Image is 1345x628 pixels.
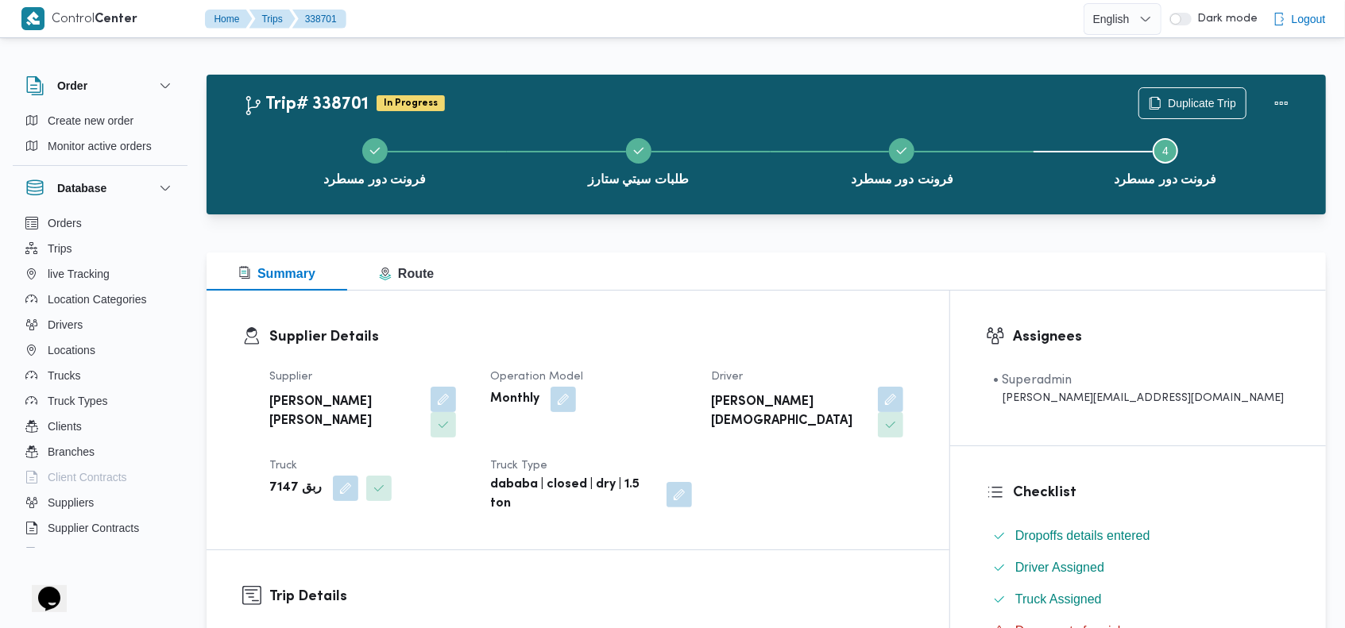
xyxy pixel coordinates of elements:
span: Supplier Contracts [48,518,139,537]
button: Actions [1266,87,1297,119]
h3: Trip Details [269,586,914,607]
button: live Tracking [19,261,181,287]
div: [PERSON_NAME][EMAIL_ADDRESS][DOMAIN_NAME] [993,390,1284,406]
span: Devices [48,544,87,563]
h3: Supplier Details [269,326,914,348]
button: Truck Assigned [987,587,1290,612]
button: Driver Assigned [987,555,1290,580]
button: Dropoffs details entered [987,523,1290,549]
button: Truck Types [19,388,181,414]
button: Home [205,10,253,29]
span: طلبات سيتي ستارز [588,170,689,189]
svg: Step 3 is complete [895,144,908,157]
span: Trips [48,239,72,258]
button: Drivers [19,312,181,337]
div: Order [13,108,187,165]
button: 338701 [292,10,346,29]
span: 4 [1162,144,1169,157]
button: Duplicate Trip [1138,87,1246,119]
button: Devices [19,541,181,566]
iframe: chat widget [16,564,67,612]
span: Duplicate Trip [1168,94,1236,113]
span: Truck Assigned [1015,592,1102,606]
span: فرونت دور مسطرد [1115,170,1217,189]
span: Monitor active orders [48,137,152,156]
span: Driver Assigned [1015,558,1104,577]
button: Monitor active orders [19,133,181,159]
b: In Progress [384,98,438,108]
span: Logout [1292,10,1326,29]
button: Locations [19,337,181,363]
span: Clients [48,417,82,436]
button: Logout [1266,3,1332,35]
b: Monthly [490,390,539,409]
b: Center [95,13,138,25]
span: Supplier [269,372,312,382]
span: فرونت دور مسطرد [323,170,426,189]
span: Truck Assigned [1015,590,1102,609]
b: dababa | closed | dry | 1.5 ton [490,476,655,514]
span: In Progress [377,95,445,111]
span: Branches [48,442,95,461]
div: Database [13,210,187,554]
b: [PERSON_NAME] [PERSON_NAME] [269,393,419,431]
button: Suppliers [19,490,181,515]
b: [PERSON_NAME][DEMOGRAPHIC_DATA] [711,393,867,431]
span: Dropoffs details entered [1015,529,1150,542]
span: Truck Type [490,460,547,471]
span: • Superadmin mohamed.nabil@illa.com.eg [993,371,1284,406]
h3: Database [57,179,106,198]
img: X8yXhbKr1z7QwAAAABJRU5ErkJggg== [21,7,44,30]
span: Summary [238,267,315,280]
button: Branches [19,439,181,464]
span: Locations [48,341,95,360]
span: Driver [711,372,743,382]
button: Database [25,179,175,198]
span: Dropoffs details entered [1015,526,1150,545]
span: Dark mode [1192,13,1258,25]
button: Trucks [19,363,181,388]
b: ربق 7147 [269,479,322,498]
button: Client Contracts [19,464,181,490]
button: فرونت دور مسطرد [771,119,1034,202]
h3: Checklist [1013,482,1290,503]
span: Orders [48,214,82,233]
svg: Step 2 is complete [632,144,645,157]
span: Client Contracts [48,468,127,487]
button: طلبات سيتي ستارز [507,119,771,202]
span: Suppliers [48,493,94,512]
button: Supplier Contracts [19,515,181,541]
div: • Superadmin [993,371,1284,390]
h2: Trip# 338701 [243,94,369,115]
span: Drivers [48,315,83,334]
span: فرونت دور مسطرد [851,170,953,189]
span: Location Categories [48,290,147,309]
span: Driver Assigned [1015,561,1104,574]
span: Trucks [48,366,80,385]
button: Clients [19,414,181,439]
button: Orders [19,210,181,236]
button: فرونت دور مسطرد [1034,119,1297,202]
span: Route [379,267,434,280]
h3: Assignees [1013,326,1290,348]
span: Create new order [48,111,133,130]
h3: Order [57,76,87,95]
span: Operation Model [490,372,583,382]
button: Create new order [19,108,181,133]
span: Truck [269,460,297,471]
button: Trips [19,236,181,261]
button: فرونت دور مسطرد [243,119,507,202]
span: live Tracking [48,264,110,283]
button: Location Categories [19,287,181,312]
span: Truck Types [48,391,107,410]
button: Order [25,76,175,95]
button: Trips [249,10,296,29]
svg: Step 1 is complete [369,144,381,157]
